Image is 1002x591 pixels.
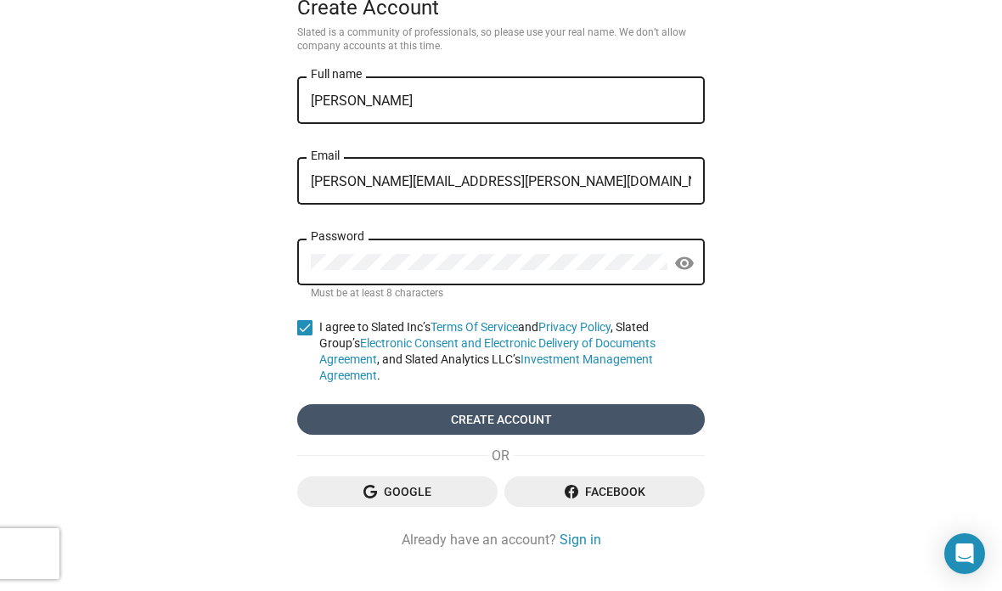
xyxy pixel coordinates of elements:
button: Facebook [504,476,705,507]
a: Electronic Consent and Electronic Delivery of Documents Agreement [319,336,656,366]
span: I agree to Slated Inc’s and , Slated Group’s , and Slated Analytics LLC’s . [319,319,705,384]
p: Slated is a community of professionals, so please use your real name. We don’t allow company acco... [297,26,705,53]
div: Open Intercom Messenger [944,533,985,574]
mat-icon: visibility [674,250,695,277]
button: Hide password [667,246,701,280]
span: Google [311,476,484,507]
mat-hint: Must be at least 8 characters [311,287,443,301]
button: Create account [297,404,705,435]
a: Sign in [560,531,601,549]
div: Already have an account? [297,531,705,549]
a: Terms Of Service [431,320,518,334]
span: Create account [311,404,691,435]
a: Privacy Policy [538,320,611,334]
span: Facebook [518,476,691,507]
button: Google [297,476,498,507]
